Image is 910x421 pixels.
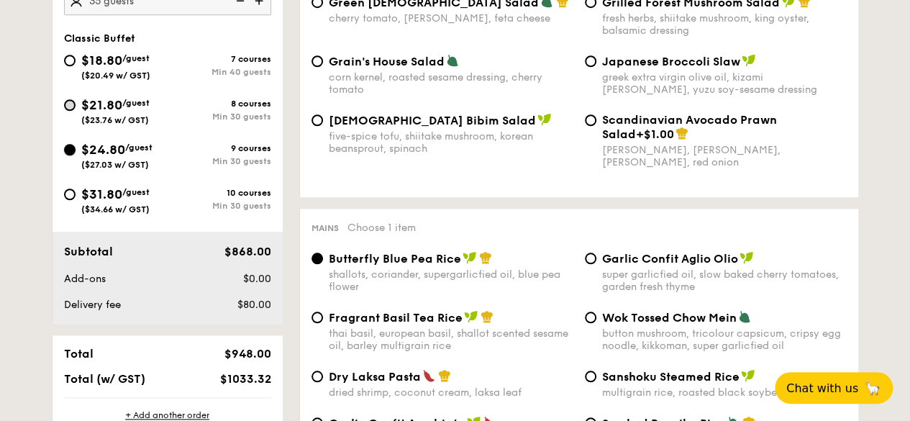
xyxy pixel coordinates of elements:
span: /guest [122,187,150,197]
span: Wok Tossed Chow Mein [602,311,737,325]
span: Total [64,347,94,361]
input: $31.80/guest($34.66 w/ GST)10 coursesMin 30 guests [64,189,76,200]
span: Butterfly Blue Pea Rice [329,252,461,266]
div: Min 40 guests [168,67,271,77]
input: [DEMOGRAPHIC_DATA] Bibim Saladfive-spice tofu, shiitake mushroom, korean beansprout, spinach [311,114,323,126]
input: Butterfly Blue Pea Riceshallots, coriander, supergarlicfied oil, blue pea flower [311,253,323,264]
span: Mains [311,223,339,233]
div: 7 courses [168,54,271,64]
div: 9 courses [168,143,271,153]
span: Choose 1 item [347,222,416,234]
span: Scandinavian Avocado Prawn Salad [602,113,777,141]
div: [PERSON_NAME], [PERSON_NAME], [PERSON_NAME], red onion [602,144,847,168]
div: Min 30 guests [168,156,271,166]
img: icon-vegan.f8ff3823.svg [741,369,755,382]
span: ($20.49 w/ GST) [81,71,150,81]
div: fresh herbs, shiitake mushroom, king oyster, balsamic dressing [602,12,847,37]
span: /guest [122,53,150,63]
span: Garlic Confit Aglio Olio [602,252,738,266]
img: icon-chef-hat.a58ddaea.svg [438,369,451,382]
span: ($23.76 w/ GST) [81,115,149,125]
div: 10 courses [168,188,271,198]
input: $21.80/guest($23.76 w/ GST)8 coursesMin 30 guests [64,99,76,111]
input: Grain's House Saladcorn kernel, roasted sesame dressing, cherry tomato [311,55,323,67]
span: Classic Buffet [64,32,135,45]
input: $18.80/guest($20.49 w/ GST)7 coursesMin 40 guests [64,55,76,66]
input: Wok Tossed Chow Meinbutton mushroom, tricolour capsicum, cripsy egg noodle, kikkoman, super garli... [585,312,596,323]
img: icon-spicy.37a8142b.svg [422,369,435,382]
span: /guest [122,98,150,108]
img: icon-chef-hat.a58ddaea.svg [675,127,688,140]
div: multigrain rice, roasted black soybean [602,386,847,399]
span: Add-ons [64,273,106,285]
span: $868.00 [224,245,270,258]
div: five-spice tofu, shiitake mushroom, korean beansprout, spinach [329,130,573,155]
span: $0.00 [242,273,270,285]
div: Min 30 guests [168,201,271,211]
img: icon-vegan.f8ff3823.svg [537,113,552,126]
input: Sanshoku Steamed Ricemultigrain rice, roasted black soybean [585,371,596,382]
input: $24.80/guest($27.03 w/ GST)9 coursesMin 30 guests [64,144,76,155]
img: icon-vegan.f8ff3823.svg [463,251,477,264]
input: Garlic Confit Aglio Oliosuper garlicfied oil, slow baked cherry tomatoes, garden fresh thyme [585,253,596,264]
span: $18.80 [81,53,122,68]
button: Chat with us🦙 [775,372,893,404]
input: Fragrant Basil Tea Ricethai basil, european basil, shallot scented sesame oil, barley multigrain ... [311,312,323,323]
span: $1033.32 [219,372,270,386]
span: Subtotal [64,245,113,258]
span: Grain's House Salad [329,55,445,68]
span: Fragrant Basil Tea Rice [329,311,463,325]
img: icon-vegetarian.fe4039eb.svg [738,310,751,323]
span: Japanese Broccoli Slaw [602,55,740,68]
div: super garlicfied oil, slow baked cherry tomatoes, garden fresh thyme [602,268,847,293]
img: icon-vegan.f8ff3823.svg [742,54,756,67]
img: icon-chef-hat.a58ddaea.svg [479,251,492,264]
span: +$1.00 [636,127,674,141]
span: ($34.66 w/ GST) [81,204,150,214]
span: Delivery fee [64,299,121,311]
span: $24.80 [81,142,125,158]
span: $80.00 [237,299,270,311]
span: Total (w/ GST) [64,372,145,386]
span: ($27.03 w/ GST) [81,160,149,170]
span: Chat with us [786,381,858,395]
span: $948.00 [224,347,270,361]
div: thai basil, european basil, shallot scented sesame oil, barley multigrain rice [329,327,573,352]
div: shallots, coriander, supergarlicfied oil, blue pea flower [329,268,573,293]
span: 🦙 [864,380,881,397]
span: $31.80 [81,186,122,202]
span: Sanshoku Steamed Rice [602,370,740,384]
div: + Add another order [64,409,271,421]
img: icon-vegan.f8ff3823.svg [464,310,478,323]
div: 8 courses [168,99,271,109]
input: Japanese Broccoli Slawgreek extra virgin olive oil, kizami [PERSON_NAME], yuzu soy-sesame dressing [585,55,596,67]
img: icon-vegetarian.fe4039eb.svg [446,54,459,67]
div: cherry tomato, [PERSON_NAME], feta cheese [329,12,573,24]
div: dried shrimp, coconut cream, laksa leaf [329,386,573,399]
div: Min 30 guests [168,112,271,122]
div: button mushroom, tricolour capsicum, cripsy egg noodle, kikkoman, super garlicfied oil [602,327,847,352]
span: /guest [125,142,153,153]
div: corn kernel, roasted sesame dressing, cherry tomato [329,71,573,96]
div: greek extra virgin olive oil, kizami [PERSON_NAME], yuzu soy-sesame dressing [602,71,847,96]
span: $21.80 [81,97,122,113]
input: Dry Laksa Pastadried shrimp, coconut cream, laksa leaf [311,371,323,382]
img: icon-chef-hat.a58ddaea.svg [481,310,493,323]
img: icon-vegan.f8ff3823.svg [740,251,754,264]
span: Dry Laksa Pasta [329,370,421,384]
input: Scandinavian Avocado Prawn Salad+$1.00[PERSON_NAME], [PERSON_NAME], [PERSON_NAME], red onion [585,114,596,126]
span: [DEMOGRAPHIC_DATA] Bibim Salad [329,114,536,127]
